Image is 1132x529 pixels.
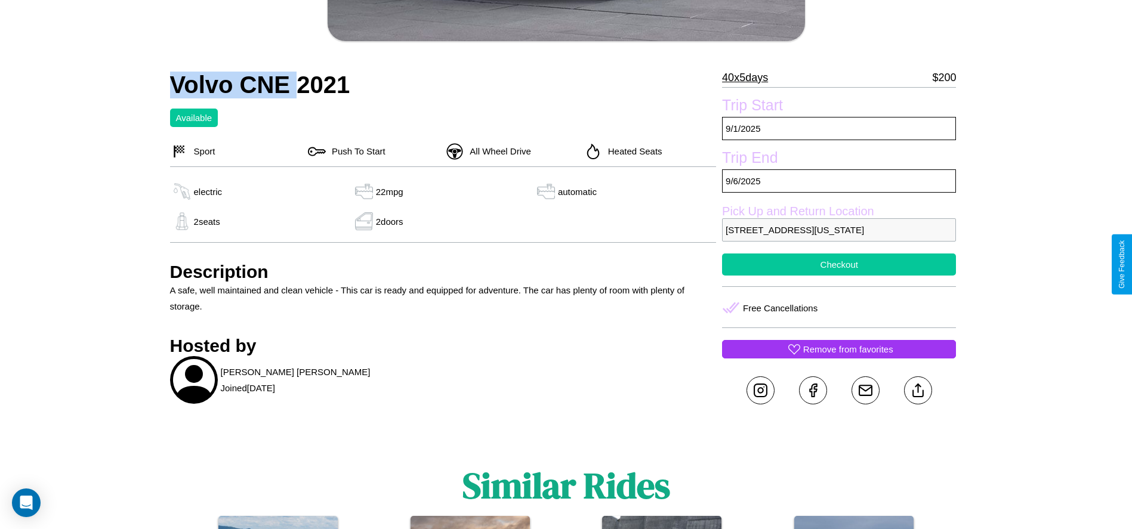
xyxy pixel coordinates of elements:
[170,72,717,98] h2: Volvo CNE 2021
[221,364,371,380] p: [PERSON_NAME] [PERSON_NAME]
[194,184,223,200] p: electric
[170,212,194,230] img: gas
[221,380,275,396] p: Joined [DATE]
[722,169,956,193] p: 9 / 6 / 2025
[376,214,403,230] p: 2 doors
[170,336,717,356] h3: Hosted by
[534,182,558,200] img: gas
[803,341,893,357] p: Remove from favorites
[352,212,376,230] img: gas
[722,117,956,140] p: 9 / 1 / 2025
[722,253,956,276] button: Checkout
[558,184,597,200] p: automatic
[170,262,717,282] h3: Description
[722,205,956,218] label: Pick Up and Return Location
[170,182,194,200] img: gas
[376,184,403,200] p: 22 mpg
[1118,240,1126,289] div: Give Feedback
[932,68,956,87] p: $ 200
[12,488,41,517] div: Open Intercom Messenger
[722,340,956,358] button: Remove from favorites
[194,214,220,230] p: 2 seats
[188,143,215,159] p: Sport
[722,149,956,169] label: Trip End
[170,282,717,314] p: A safe, well maintained and clean vehicle - This car is ready and equipped for adventure. The car...
[464,143,531,159] p: All Wheel Drive
[722,218,956,242] p: [STREET_ADDRESS][US_STATE]
[462,461,670,510] h1: Similar Rides
[602,143,662,159] p: Heated Seats
[326,143,385,159] p: Push To Start
[352,182,376,200] img: gas
[743,300,818,316] p: Free Cancellations
[722,97,956,117] label: Trip Start
[722,68,768,87] p: 40 x 5 days
[176,110,212,126] p: Available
